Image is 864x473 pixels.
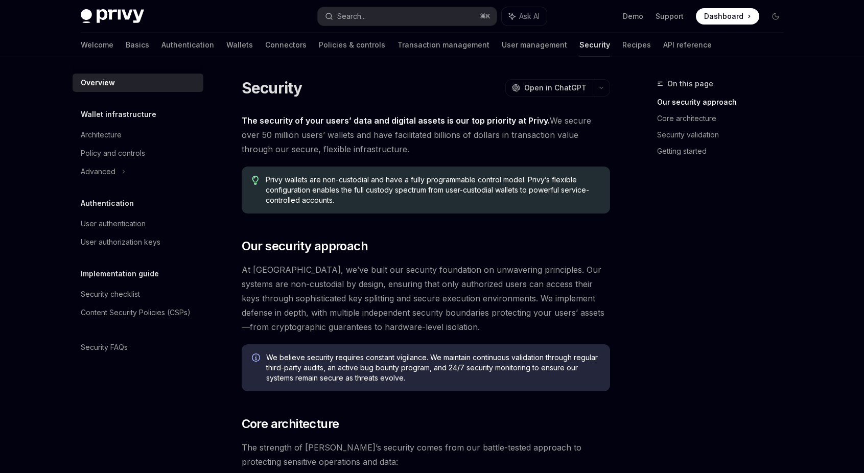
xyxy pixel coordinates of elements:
a: Core architecture [657,110,792,127]
div: Overview [81,77,115,89]
a: Demo [623,11,643,21]
div: Architecture [81,129,122,141]
span: ⌘ K [480,12,491,20]
a: Recipes [622,33,651,57]
span: The strength of [PERSON_NAME]’s security comes from our battle-tested approach to protecting sens... [242,440,610,469]
a: Basics [126,33,149,57]
h1: Security [242,79,302,97]
a: API reference [663,33,712,57]
div: Policy and controls [81,147,145,159]
img: dark logo [81,9,144,23]
span: Our security approach [242,238,368,254]
h5: Authentication [81,197,134,209]
button: Toggle dark mode [767,8,784,25]
a: Security validation [657,127,792,143]
a: Support [656,11,684,21]
button: Open in ChatGPT [505,79,593,97]
a: Welcome [81,33,113,57]
span: On this page [667,78,713,90]
a: Content Security Policies (CSPs) [73,303,203,322]
a: Overview [73,74,203,92]
span: Dashboard [704,11,743,21]
strong: The security of your users’ data and digital assets is our top priority at Privy. [242,115,550,126]
div: Security checklist [81,288,140,300]
a: Security [579,33,610,57]
span: Ask AI [519,11,540,21]
svg: Tip [252,176,259,185]
a: Architecture [73,126,203,144]
a: Security checklist [73,285,203,303]
div: Content Security Policies (CSPs) [81,306,191,319]
a: Connectors [265,33,307,57]
a: Transaction management [398,33,489,57]
div: User authentication [81,218,146,230]
span: We secure over 50 million users’ wallets and have facilitated billions of dollars in transaction ... [242,113,610,156]
a: Security FAQs [73,338,203,357]
svg: Info [252,353,262,364]
a: Authentication [161,33,214,57]
h5: Implementation guide [81,268,159,280]
span: Open in ChatGPT [524,83,587,93]
a: Policies & controls [319,33,385,57]
div: User authorization keys [81,236,160,248]
h5: Wallet infrastructure [81,108,156,121]
a: User authentication [73,215,203,233]
button: Ask AI [502,7,547,26]
a: Dashboard [696,8,759,25]
span: At [GEOGRAPHIC_DATA], we’ve built our security foundation on unwavering principles. Our systems a... [242,263,610,334]
a: Policy and controls [73,144,203,162]
a: Getting started [657,143,792,159]
span: Core architecture [242,416,339,432]
a: Our security approach [657,94,792,110]
div: Advanced [81,165,115,178]
div: Security FAQs [81,341,128,353]
button: Search...⌘K [318,7,497,26]
a: User management [502,33,567,57]
div: Search... [337,10,366,22]
span: Privy wallets are non-custodial and have a fully programmable control model. Privy’s flexible con... [266,175,599,205]
a: Wallets [226,33,253,57]
span: We believe security requires constant vigilance. We maintain continuous validation through regula... [266,352,600,383]
a: User authorization keys [73,233,203,251]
